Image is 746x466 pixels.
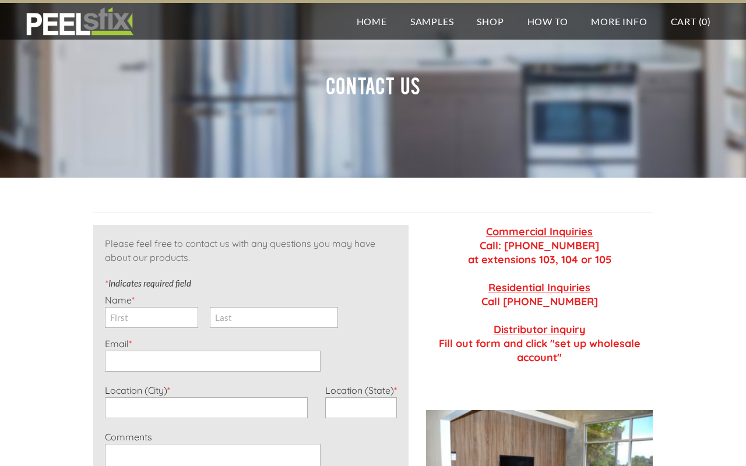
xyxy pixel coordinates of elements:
[105,338,132,349] label: Email
[516,3,580,40] a: How To
[494,323,586,336] u: Distributor inquiry
[659,3,723,40] a: Cart (0)
[439,225,641,364] strong: Call: [PHONE_NUMBER] at extensions 103, 104 or 105 Call [PHONE_NUMBER] ​Fill out form and click "...
[702,16,708,27] span: 0
[210,307,338,328] input: Last
[105,278,191,288] label: Indicates required field
[579,3,659,40] a: More Info
[488,281,590,294] u: Residential Inquiries
[23,7,136,36] img: REFACE SUPPLIES
[399,3,466,40] a: Samples
[105,307,198,328] input: First
[93,55,653,122] h2: ​
[105,384,170,396] label: Location (City)
[345,3,399,40] a: Home
[486,225,593,238] u: Commercial Inquiries
[105,238,375,263] span: Please feel free to contact us with any questions you may have about our products.
[465,3,515,40] a: Shop
[325,384,397,396] label: Location (State)
[105,294,135,306] label: Name
[105,431,152,443] label: Comments
[326,72,420,97] font: Contact US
